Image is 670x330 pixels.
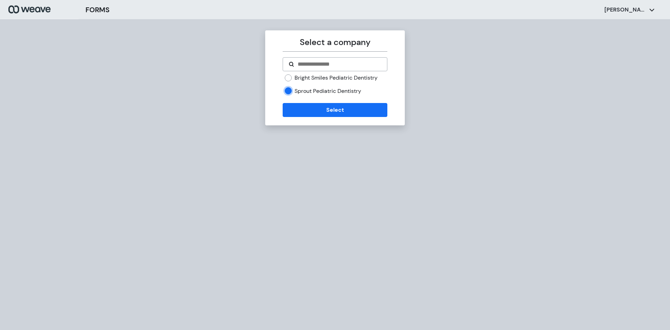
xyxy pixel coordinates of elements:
button: Select [283,103,387,117]
input: Search [297,60,381,68]
h3: FORMS [85,5,110,15]
p: Select a company [283,36,387,49]
label: Bright Smiles Pediatric Dentistry [295,74,378,82]
label: Sprout Pediatric Dentistry [295,87,361,95]
p: [PERSON_NAME] [604,6,646,14]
